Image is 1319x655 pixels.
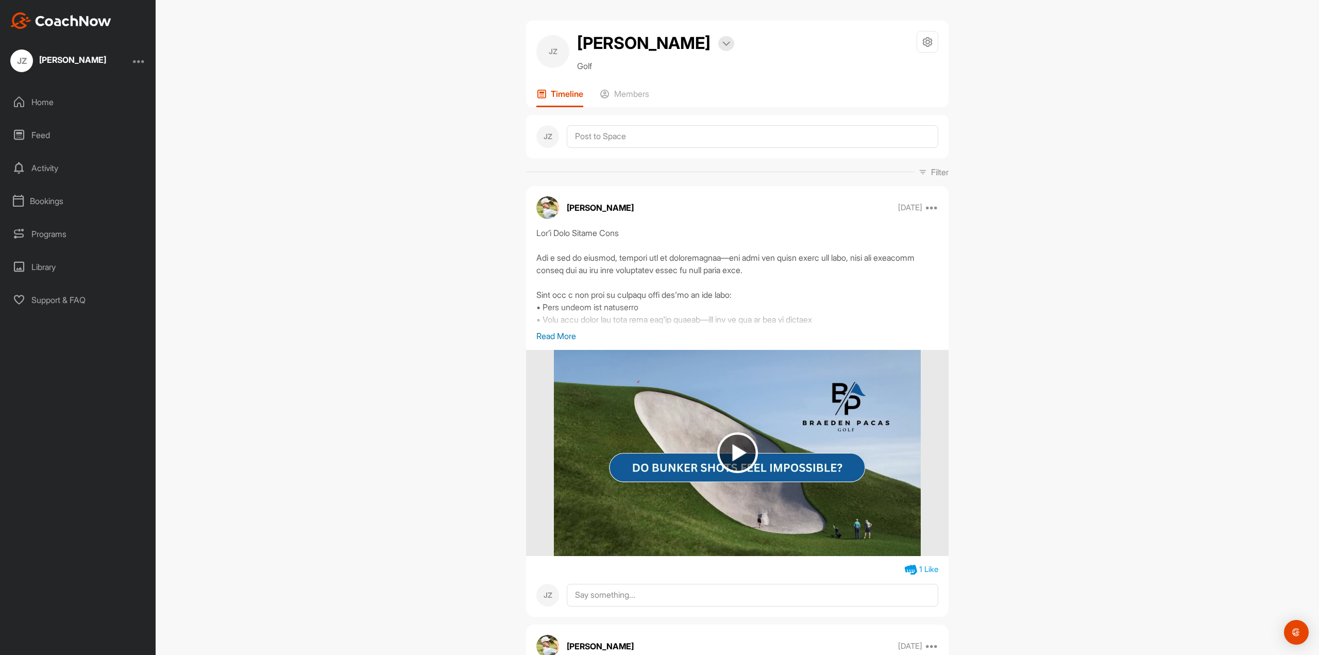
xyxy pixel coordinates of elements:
img: CoachNow [10,12,111,29]
div: Support & FAQ [6,287,151,313]
p: [DATE] [898,641,922,651]
div: Activity [6,155,151,181]
p: Timeline [551,89,583,99]
div: JZ [536,35,569,68]
p: Filter [931,166,949,178]
div: Home [6,89,151,115]
div: JZ [536,125,559,148]
img: media [554,350,920,556]
img: arrow-down [722,41,730,46]
div: JZ [536,584,559,607]
p: Golf [577,60,734,72]
div: [PERSON_NAME] [39,56,106,64]
p: [DATE] [898,203,922,213]
div: Feed [6,122,151,148]
p: Read More [536,330,938,342]
img: avatar [536,196,559,219]
div: Open Intercom Messenger [1284,620,1309,645]
div: Library [6,254,151,280]
img: play [717,432,758,473]
p: [PERSON_NAME] [567,201,634,214]
div: Bookings [6,188,151,214]
div: Programs [6,221,151,247]
div: 1 Like [919,564,938,576]
div: JZ [10,49,33,72]
p: Members [614,89,649,99]
h2: [PERSON_NAME] [577,31,711,56]
div: Lor’i Dolo Sitame Cons Adi e sed do eiusmod, tempori utl et doloremagnaa—eni admi ven quisn exerc... [536,227,938,330]
p: [PERSON_NAME] [567,640,634,652]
